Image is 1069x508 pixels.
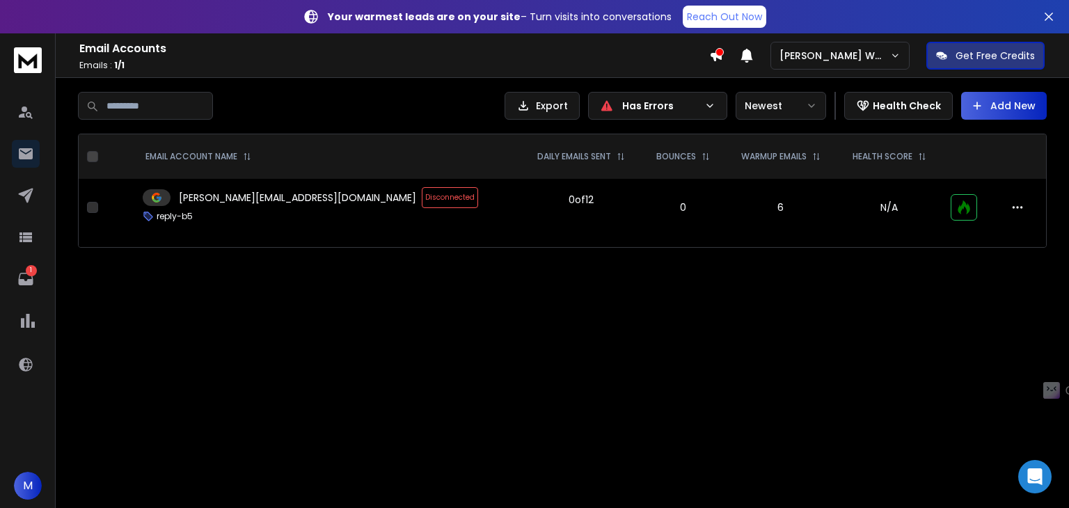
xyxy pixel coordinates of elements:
p: Has Errors [622,99,699,113]
span: 1 / 1 [114,59,125,71]
p: WARMUP EMAILS [741,151,807,162]
button: M [14,472,42,500]
p: DAILY EMAILS SENT [537,151,611,162]
p: – Turn visits into conversations [328,10,672,24]
p: BOUNCES [656,151,696,162]
p: HEALTH SCORE [853,151,912,162]
td: 6 [725,179,837,236]
button: Get Free Credits [926,42,1045,70]
strong: Your warmest leads are on your site [328,10,521,24]
button: Health Check [844,92,953,120]
p: Get Free Credits [956,49,1035,63]
a: 1 [12,265,40,293]
p: [PERSON_NAME] Workspace [779,49,890,63]
p: Emails : [79,60,709,71]
p: 0 [650,200,717,214]
button: Newest [736,92,826,120]
button: Add New [961,92,1047,120]
div: EMAIL ACCOUNT NAME [145,151,251,162]
div: Open Intercom Messenger [1018,460,1052,493]
h1: Email Accounts [79,40,709,57]
p: 1 [26,265,37,276]
img: logo [14,47,42,73]
a: Reach Out Now [683,6,766,28]
button: Export [505,92,580,120]
p: N/A [845,200,934,214]
p: Health Check [873,99,941,113]
p: [PERSON_NAME][EMAIL_ADDRESS][DOMAIN_NAME] [179,191,416,205]
div: 0 of 12 [569,193,594,207]
p: Reach Out Now [687,10,762,24]
span: Disconnected [422,187,478,208]
p: reply-b5 [157,211,193,222]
